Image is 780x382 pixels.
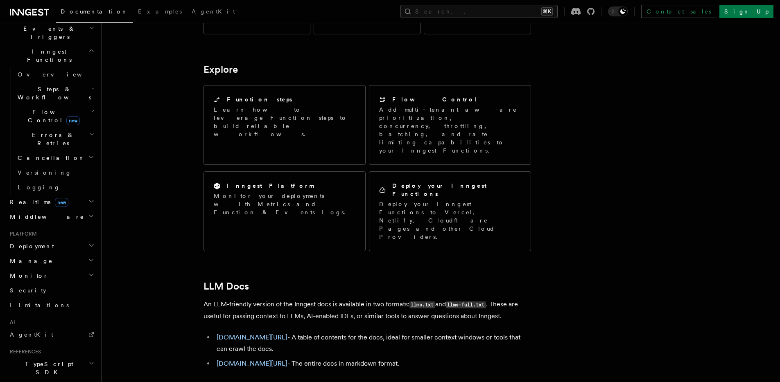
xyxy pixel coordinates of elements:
[7,198,68,206] span: Realtime
[392,95,477,103] h2: Flow Control
[14,82,96,105] button: Steps & Workflows
[7,231,37,237] span: Platform
[14,154,85,162] span: Cancellation
[133,2,187,22] a: Examples
[7,44,96,67] button: Inngest Functions
[719,5,773,18] a: Sign Up
[14,165,96,180] a: Versioning
[203,85,366,165] a: Function stepsLearn how to leverage Function steps to build reliable workflows.
[203,299,531,322] p: An LLM-friendly version of the Inngest docs is available in two formats: and . These are useful f...
[7,254,96,268] button: Manage
[14,108,90,124] span: Flow Control
[409,301,435,308] code: llms.txt
[7,209,96,224] button: Middleware
[14,131,89,147] span: Errors & Retries
[7,348,41,355] span: References
[61,8,128,15] span: Documentation
[400,5,558,18] button: Search...⌘K
[14,151,96,165] button: Cancellation
[56,2,133,23] a: Documentation
[10,287,46,294] span: Security
[7,319,15,326] span: AI
[7,360,88,376] span: TypeScript SDK
[10,302,69,308] span: Limitations
[10,331,53,338] span: AgentKit
[7,195,96,209] button: Realtimenew
[608,7,628,16] button: Toggle dark mode
[379,200,521,241] p: Deploy your Inngest Functions to Vercel, Netlify, Cloudflare Pages and other Cloud Providers.
[217,333,287,341] a: [DOMAIN_NAME][URL]
[214,192,355,216] p: Monitor your deployments with Metrics and Function & Events Logs.
[14,67,96,82] a: Overview
[7,21,96,44] button: Events & Triggers
[187,2,240,22] a: AgentKit
[227,182,314,190] h2: Inngest Platform
[7,357,96,380] button: TypeScript SDK
[214,358,531,369] li: - The entire docs in markdown format.
[7,242,54,250] span: Deployment
[55,198,68,207] span: new
[214,332,531,355] li: - A table of contents for the docs, ideal for smaller context windows or tools that can crawl the...
[18,184,60,191] span: Logging
[203,64,238,75] a: Explore
[138,8,182,15] span: Examples
[227,95,292,103] h2: Function steps
[66,116,80,125] span: new
[541,7,553,16] kbd: ⌘K
[214,106,355,138] p: Learn how to leverage Function steps to build reliable workflows.
[203,171,366,251] a: Inngest PlatformMonitor your deployments with Metrics and Function & Events Logs.
[14,105,96,128] button: Flow Controlnew
[7,298,96,312] a: Limitations
[641,5,716,18] a: Contact sales
[203,281,249,292] a: LLM Docs
[369,85,531,165] a: Flow ControlAdd multi-tenant aware prioritization, concurrency, throttling, batching, and rate li...
[7,327,96,342] a: AgentKit
[369,171,531,251] a: Deploy your Inngest FunctionsDeploy your Inngest Functions to Vercel, Netlify, Cloudflare Pages a...
[14,85,91,101] span: Steps & Workflows
[14,180,96,195] a: Logging
[7,47,88,64] span: Inngest Functions
[7,283,96,298] a: Security
[14,128,96,151] button: Errors & Retries
[446,301,486,308] code: llms-full.txt
[7,25,89,41] span: Events & Triggers
[7,239,96,254] button: Deployment
[18,169,72,176] span: Versioning
[7,272,48,280] span: Monitor
[379,106,521,155] p: Add multi-tenant aware prioritization, concurrency, throttling, batching, and rate limiting capab...
[7,268,96,283] button: Monitor
[7,67,96,195] div: Inngest Functions
[217,360,287,367] a: [DOMAIN_NAME][URL]
[18,71,102,78] span: Overview
[192,8,235,15] span: AgentKit
[7,213,84,221] span: Middleware
[392,182,521,198] h2: Deploy your Inngest Functions
[7,257,53,265] span: Manage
